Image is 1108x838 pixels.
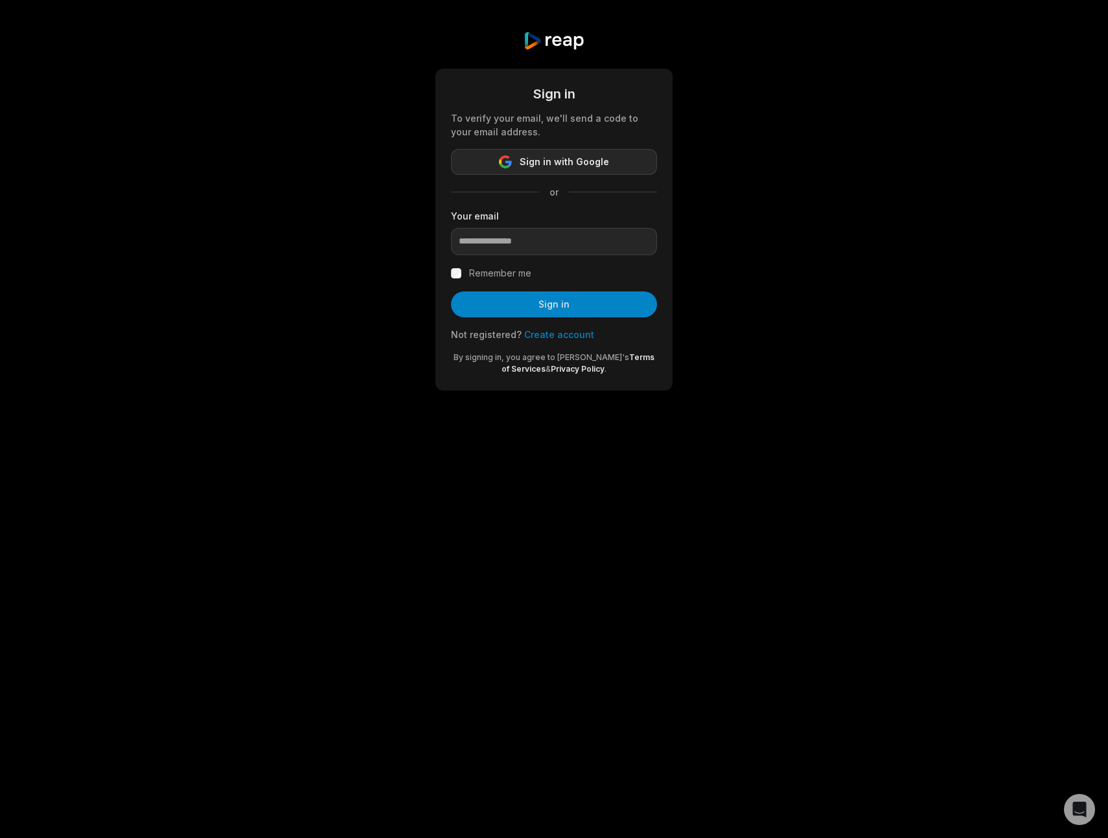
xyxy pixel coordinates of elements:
span: Not registered? [451,329,522,340]
a: Privacy Policy [551,364,605,374]
label: Remember me [469,266,531,281]
img: reap [523,31,584,51]
span: & [546,364,551,374]
div: Open Intercom Messenger [1064,794,1095,825]
div: To verify your email, we'll send a code to your email address. [451,111,657,139]
a: Terms of Services [502,352,654,374]
button: Sign in with Google [451,149,657,175]
div: Sign in [451,84,657,104]
span: By signing in, you agree to [PERSON_NAME]'s [454,352,629,362]
button: Sign in [451,291,657,317]
span: . [605,364,606,374]
label: Your email [451,209,657,223]
a: Create account [524,329,594,340]
span: or [539,185,569,199]
span: Sign in with Google [520,154,609,170]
